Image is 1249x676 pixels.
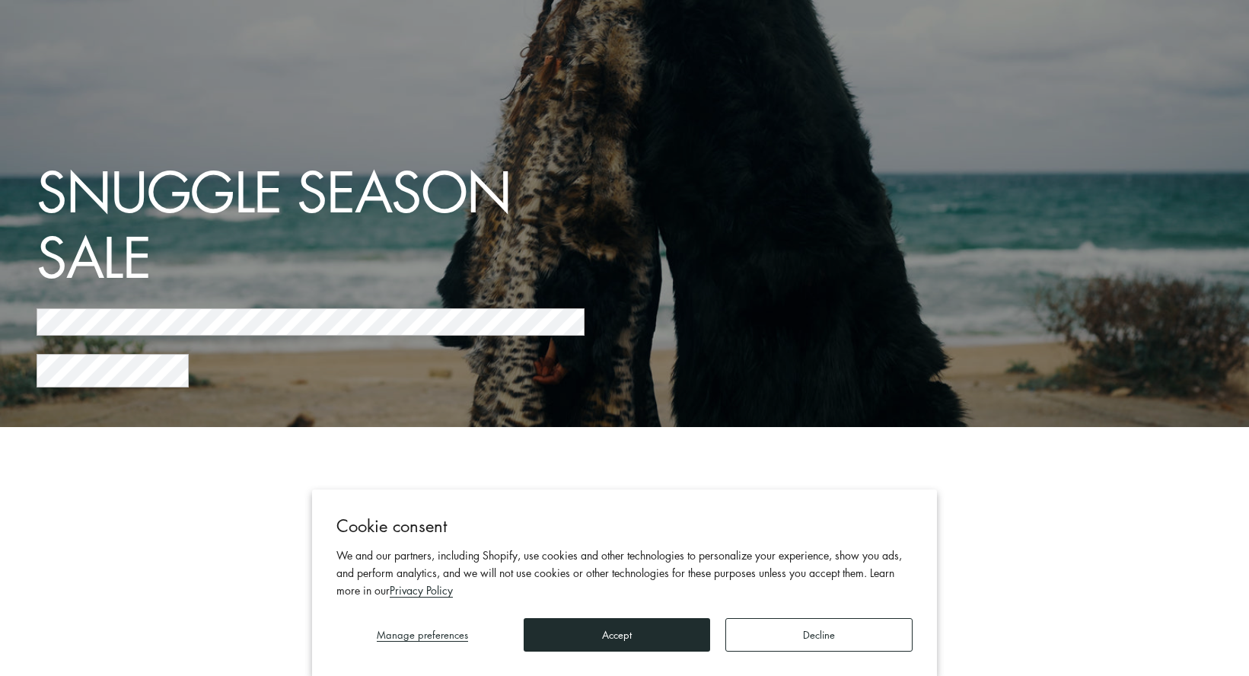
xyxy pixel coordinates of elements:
[37,500,1212,544] h2: Connect wıth your roots:
[37,159,585,290] h3: SNUGGLE SEASON SALE
[377,627,468,642] span: Manage preferences
[725,618,912,652] button: Decline
[524,618,710,652] button: Accept
[336,618,508,652] button: Manage preferences
[37,563,1212,607] h2: From blendıng ın to beıng unique.
[336,514,913,538] h2: Cookie consent
[336,547,913,599] p: We and our partners, including Shopify, use cookies and other technologies to personalize your ex...
[390,582,453,598] a: Privacy Policy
